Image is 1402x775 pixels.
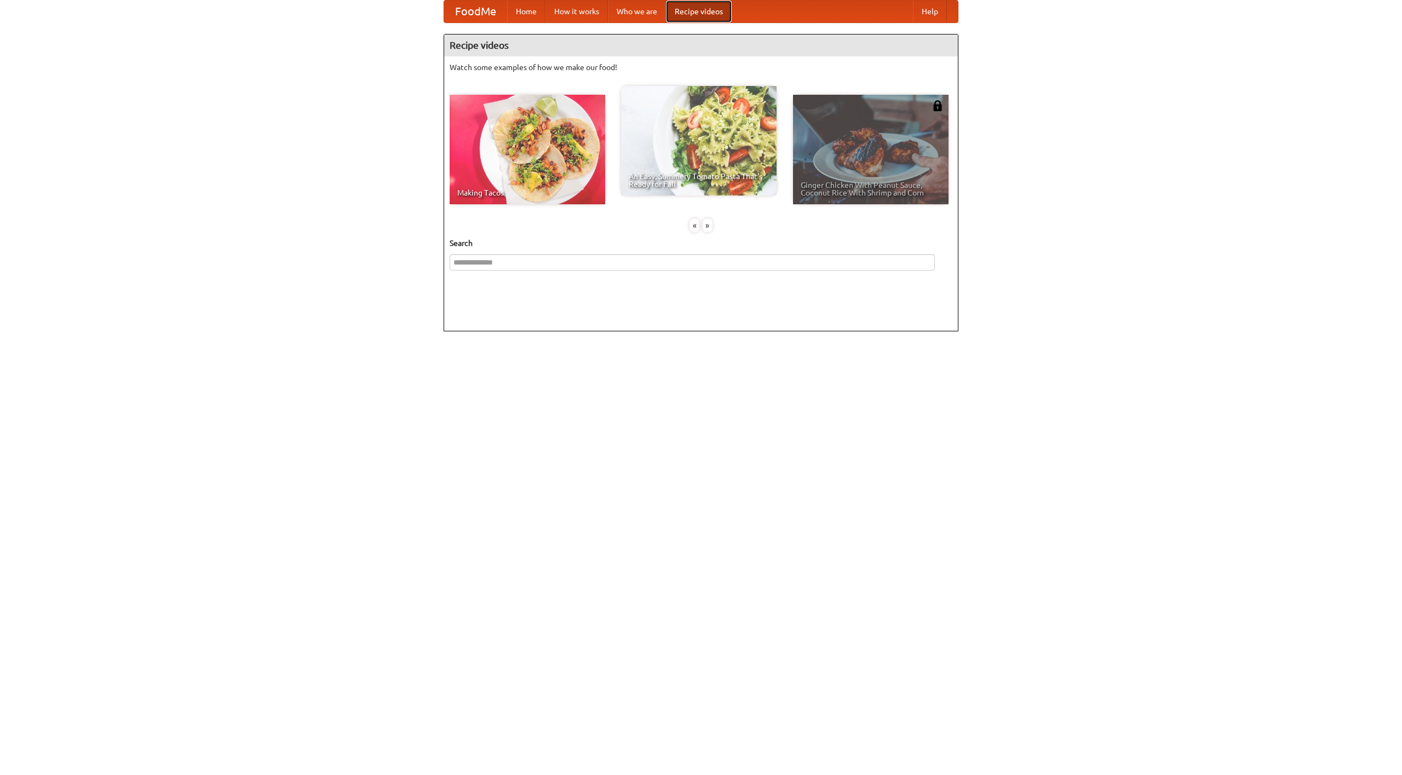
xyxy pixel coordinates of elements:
span: Making Tacos [457,189,597,197]
h4: Recipe videos [444,35,958,56]
a: Making Tacos [450,95,605,204]
p: Watch some examples of how we make our food! [450,62,952,73]
a: Recipe videos [666,1,732,22]
img: 483408.png [932,100,943,111]
a: An Easy, Summery Tomato Pasta That's Ready for Fall [621,86,777,196]
a: Home [507,1,545,22]
a: FoodMe [444,1,507,22]
a: Who we are [608,1,666,22]
div: « [689,219,699,232]
h5: Search [450,238,952,249]
a: How it works [545,1,608,22]
div: » [703,219,713,232]
span: An Easy, Summery Tomato Pasta That's Ready for Fall [629,173,769,188]
a: Help [913,1,947,22]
